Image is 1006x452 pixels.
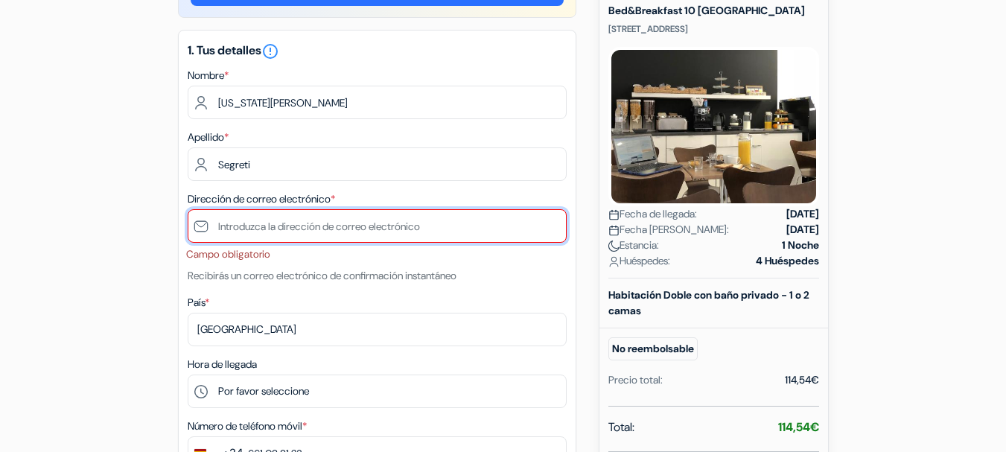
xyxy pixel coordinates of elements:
strong: 114,54€ [778,419,819,435]
input: Introduzca la dirección de correo electrónico [188,209,567,243]
input: Ingrese el nombre [188,86,567,119]
img: moon.svg [608,241,620,252]
label: Hora de llegada [188,357,257,372]
small: No reembolsable [608,337,698,360]
label: Dirección de correo electrónico [188,191,335,207]
span: Fecha [PERSON_NAME]: [608,222,729,238]
strong: [DATE] [786,222,819,238]
div: 114,54€ [785,372,819,388]
strong: [DATE] [786,206,819,222]
img: calendar.svg [608,209,620,220]
p: [STREET_ADDRESS] [608,23,819,35]
h5: 1. Tus detalles [188,42,567,60]
h5: Bed&Breakfast 10 [GEOGRAPHIC_DATA] [608,4,819,17]
span: Fecha de llegada: [608,206,697,222]
img: user_icon.svg [608,256,620,267]
label: País [188,295,209,311]
li: Campo obligatorio [186,247,567,262]
strong: 1 Noche [782,238,819,253]
strong: 4 Huéspedes [756,253,819,269]
input: Introduzca el apellido [188,147,567,181]
small: Recibirás un correo electrónico de confirmación instantáneo [188,269,456,282]
b: Habitación Doble con baño privado - 1 o 2 camas [608,288,809,317]
label: Nombre [188,68,229,83]
div: Precio total: [608,372,663,388]
span: Total: [608,418,634,436]
span: Estancia: [608,238,659,253]
i: error_outline [261,42,279,60]
a: error_outline [261,42,279,58]
label: Número de teléfono móvil [188,418,307,434]
label: Apellido [188,130,229,145]
img: calendar.svg [608,225,620,236]
span: Huéspedes: [608,253,670,269]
